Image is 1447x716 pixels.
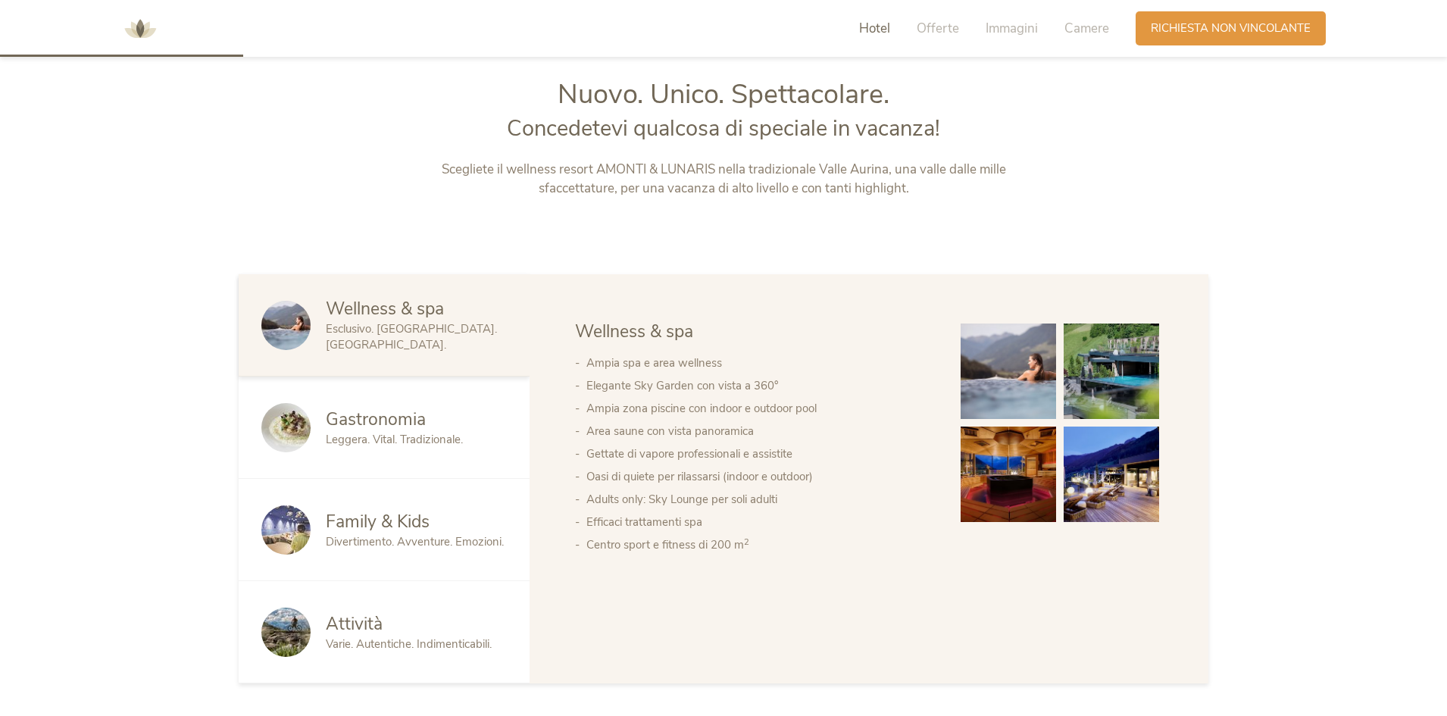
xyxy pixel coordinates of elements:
li: Centro sport e fitness di 200 m [586,533,930,556]
li: Ampia zona piscine con indoor e outdoor pool [586,397,930,420]
span: Immagini [986,20,1038,37]
span: Hotel [859,20,890,37]
a: AMONTI & LUNARIS Wellnessresort [117,23,163,33]
li: Elegante Sky Garden con vista a 360° [586,374,930,397]
span: Leggera. Vital. Tradizionale. [326,432,463,447]
img: AMONTI & LUNARIS Wellnessresort [117,6,163,52]
li: Area saune con vista panoramica [586,420,930,442]
span: Concedetevi qualcosa di speciale in vacanza! [507,114,940,143]
span: Wellness & spa [326,297,444,320]
li: Efficaci trattamenti spa [586,511,930,533]
span: Attività [326,612,383,636]
span: Esclusivo. [GEOGRAPHIC_DATA]. [GEOGRAPHIC_DATA]. [326,321,497,352]
span: Divertimento. Avventure. Emozioni. [326,534,504,549]
span: Nuovo. Unico. Spettacolare. [558,76,889,113]
span: Gastronomia [326,408,426,431]
li: Oasi di quiete per rilassarsi (indoor e outdoor) [586,465,930,488]
span: Camere [1064,20,1109,37]
span: Wellness & spa [575,320,693,343]
li: Gettate di vapore professionali e assistite [586,442,930,465]
span: Offerte [917,20,959,37]
span: Varie. Autentiche. Indimenticabili. [326,636,492,652]
span: Richiesta non vincolante [1151,20,1311,36]
span: Family & Kids [326,510,430,533]
li: Adults only: Sky Lounge per soli adulti [586,488,930,511]
p: Scegliete il wellness resort AMONTI & LUNARIS nella tradizionale Valle Aurina, una valle dalle mi... [408,160,1040,199]
sup: 2 [744,536,749,548]
li: Ampia spa e area wellness [586,352,930,374]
